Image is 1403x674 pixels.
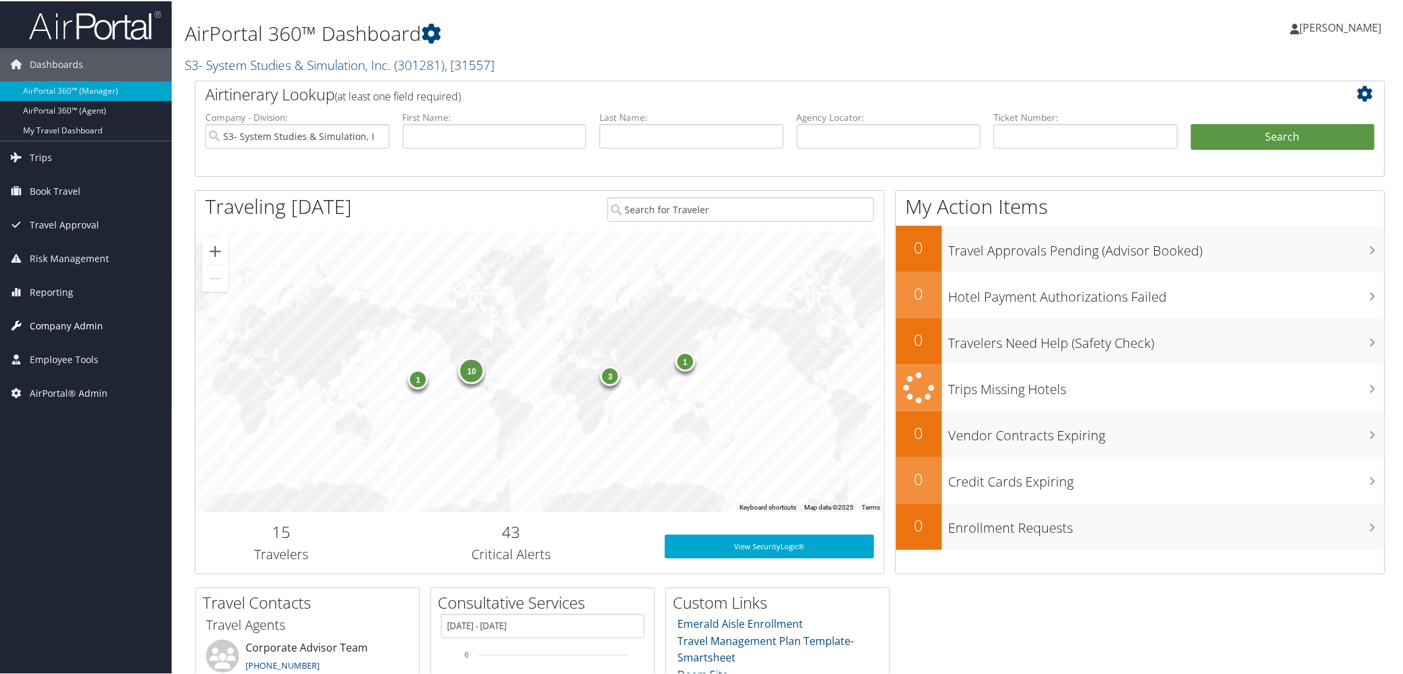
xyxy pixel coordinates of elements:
[30,275,73,308] span: Reporting
[678,615,804,630] a: Emerald Aisle Enrollment
[246,658,320,670] a: [PHONE_NUMBER]
[797,110,981,123] label: Agency Locator:
[896,363,1385,410] a: Trips Missing Hotels
[896,467,942,489] h2: 0
[205,191,352,219] h1: Traveling [DATE]
[199,494,242,511] img: Google
[205,82,1276,104] h2: Airtinerary Lookup
[896,191,1385,219] h1: My Action Items
[458,356,485,383] div: 10
[949,419,1385,444] h3: Vendor Contracts Expiring
[206,615,409,633] h3: Travel Agents
[205,520,358,542] h2: 15
[600,364,620,384] div: 3
[335,88,461,102] span: (at least one field required)
[739,502,796,511] button: Keyboard shortcuts
[438,590,654,613] h2: Consultative Services
[30,241,109,274] span: Risk Management
[465,650,469,657] tspan: 6
[896,271,1385,317] a: 0Hotel Payment Authorizations Failed
[30,376,108,409] span: AirPortal® Admin
[205,544,358,562] h3: Travelers
[185,55,495,73] a: S3- System Studies & Simulation, Inc.
[185,18,992,46] h1: AirPortal 360™ Dashboard
[896,502,1385,549] a: 0Enrollment Requests
[896,410,1385,456] a: 0Vendor Contracts Expiring
[30,308,103,341] span: Company Admin
[1300,19,1382,34] span: [PERSON_NAME]
[202,237,228,263] button: Zoom in
[408,368,428,388] div: 1
[896,235,942,257] h2: 0
[896,281,942,304] h2: 0
[896,224,1385,271] a: 0Travel Approvals Pending (Advisor Booked)
[949,465,1385,490] h3: Credit Cards Expiring
[30,47,83,80] span: Dashboards
[205,110,390,123] label: Company - Division:
[30,174,81,207] span: Book Travel
[202,264,228,290] button: Zoom out
[1291,7,1395,46] a: [PERSON_NAME]
[994,110,1178,123] label: Ticket Number:
[599,110,784,123] label: Last Name:
[896,421,942,443] h2: 0
[949,234,1385,259] h3: Travel Approvals Pending (Advisor Booked)
[199,494,242,511] a: Open this area in Google Maps (opens a new window)
[444,55,495,73] span: , [ 31557 ]
[675,351,695,370] div: 1
[673,590,889,613] h2: Custom Links
[378,520,645,542] h2: 43
[949,372,1385,397] h3: Trips Missing Hotels
[678,632,854,664] a: Travel Management Plan Template- Smartsheet
[378,544,645,562] h3: Critical Alerts
[949,280,1385,305] h3: Hotel Payment Authorizations Failed
[804,502,854,510] span: Map data ©2025
[29,9,161,40] img: airportal-logo.png
[30,140,52,173] span: Trips
[30,342,98,375] span: Employee Tools
[896,327,942,350] h2: 0
[896,513,942,535] h2: 0
[896,456,1385,502] a: 0Credit Cards Expiring
[394,55,444,73] span: ( 301281 )
[203,590,419,613] h2: Travel Contacts
[30,207,99,240] span: Travel Approval
[896,317,1385,363] a: 0Travelers Need Help (Safety Check)
[1191,123,1375,149] button: Search
[949,511,1385,536] h3: Enrollment Requests
[949,326,1385,351] h3: Travelers Need Help (Safety Check)
[665,533,875,557] a: View SecurityLogic®
[403,110,587,123] label: First Name:
[607,196,875,220] input: Search for Traveler
[862,502,880,510] a: Terms (opens in new tab)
